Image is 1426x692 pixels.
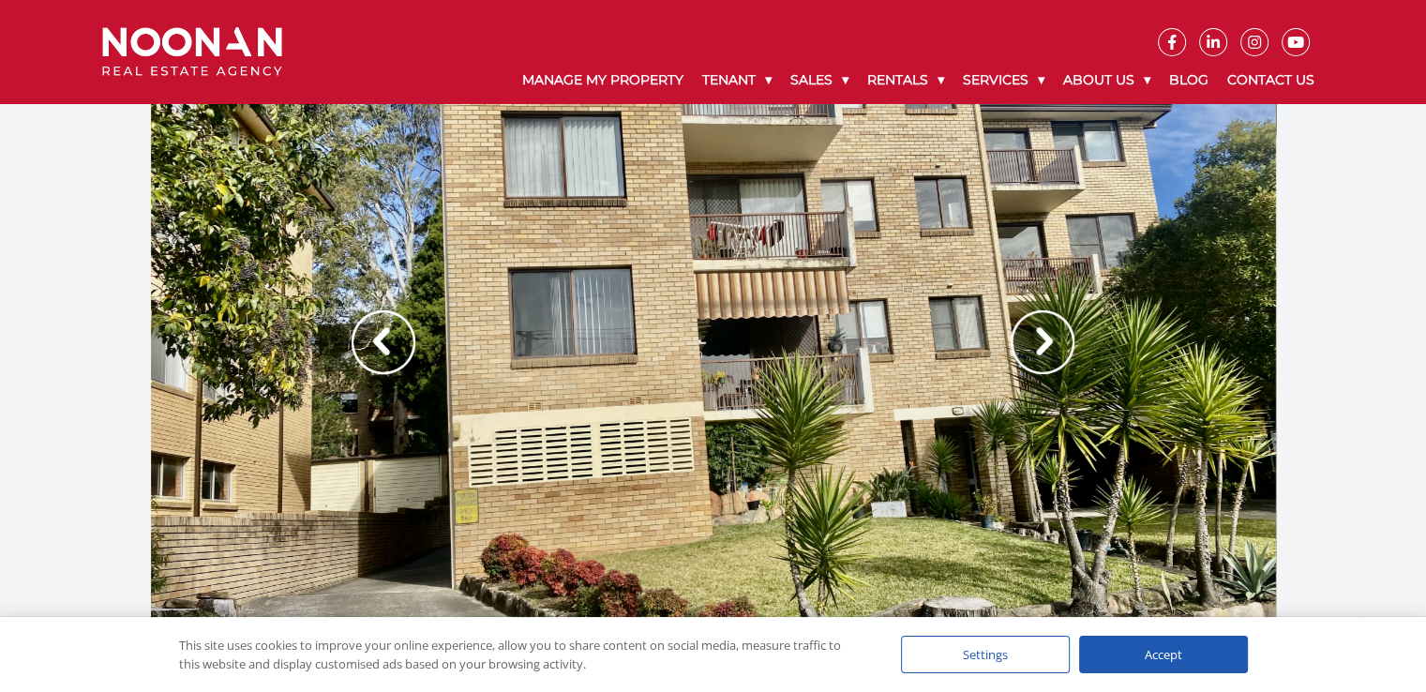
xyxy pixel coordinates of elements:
a: Rentals [858,56,953,104]
a: Services [953,56,1054,104]
img: Noonan Real Estate Agency [102,27,282,77]
a: Tenant [693,56,781,104]
div: This site uses cookies to improve your online experience, allow you to share content on social me... [179,636,863,673]
div: Accept [1079,636,1248,673]
a: Contact Us [1218,56,1324,104]
a: Blog [1160,56,1218,104]
a: Manage My Property [513,56,693,104]
img: Arrow slider [352,310,415,374]
a: Sales [781,56,858,104]
div: Settings [901,636,1070,673]
img: Arrow slider [1011,310,1074,374]
a: About Us [1054,56,1160,104]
